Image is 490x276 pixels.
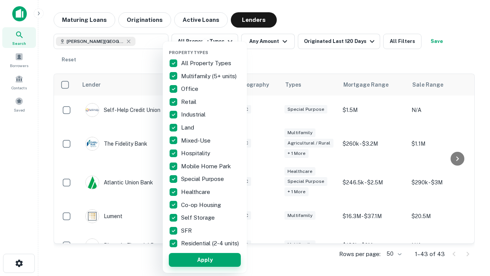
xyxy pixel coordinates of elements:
[181,187,212,197] p: Healthcare
[181,226,193,235] p: SFR
[181,174,225,184] p: Special Purpose
[181,110,207,119] p: Industrial
[181,213,216,222] p: Self Storage
[181,149,212,158] p: Hospitality
[181,200,222,210] p: Co-op Housing
[181,239,240,248] p: Residential (2-4 units)
[181,97,198,107] p: Retail
[181,136,212,145] p: Mixed-Use
[181,123,196,132] p: Land
[181,72,238,81] p: Multifamily (5+ units)
[181,84,200,94] p: Office
[181,162,232,171] p: Mobile Home Park
[169,50,208,55] span: Property Types
[452,215,490,251] iframe: Chat Widget
[181,59,233,68] p: All Property Types
[169,253,241,267] button: Apply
